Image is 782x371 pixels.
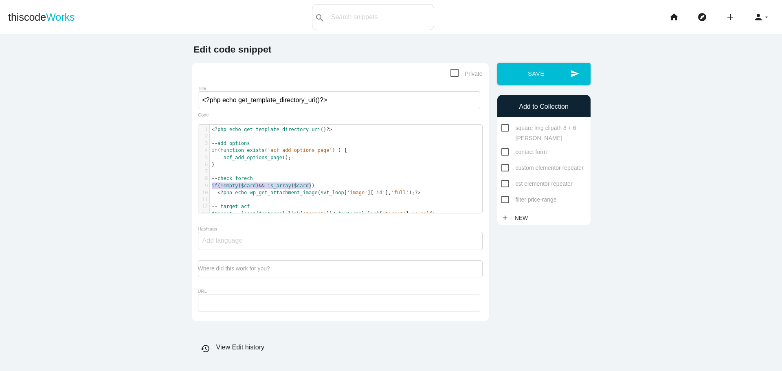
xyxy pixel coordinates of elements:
[294,183,309,189] span: $card
[212,190,421,195] span: ( [ ][ ], );
[382,211,406,217] span: 'target'
[212,211,233,217] span: $target
[198,168,209,175] div: 7
[235,190,247,195] span: echo
[303,211,327,217] span: 'target'
[198,182,209,189] div: 9
[220,204,238,209] span: target
[198,196,209,203] div: 11
[347,190,368,195] span: 'image'
[212,147,347,153] span: ( ( ) ) {
[198,189,209,196] div: 10
[212,183,315,189] span: ( ( ) ( ))
[198,86,206,91] label: Title
[669,4,679,30] i: home
[220,147,264,153] span: function_exists
[312,4,327,30] button: search
[268,147,332,153] span: 'acf_add_options_page'
[235,211,238,217] span: =
[501,147,547,157] span: contact form
[212,155,291,160] span: ();
[198,175,209,182] div: 8
[198,147,209,154] div: 4
[212,176,217,181] span: --
[501,103,586,110] h6: Add to Collection
[497,63,591,85] button: sendSave
[501,195,557,205] span: filter price-range
[229,127,241,132] span: echo
[235,176,253,181] span: forech
[212,127,332,132] span: ()
[223,190,232,195] span: php
[202,232,251,249] input: Add language
[501,211,532,225] a: addNew
[200,344,210,353] i: history
[570,63,579,85] i: send
[244,127,321,132] span: get_template_directory_uri
[501,163,584,173] span: custom elementor repeater
[212,127,217,132] span: <?
[501,179,573,189] span: cst elementor repeater
[198,133,209,140] div: 2
[193,44,271,55] b: Edit code snippet
[217,190,223,195] span: <?
[321,190,344,195] span: $vt_loop
[725,4,735,30] i: add
[212,211,439,217] span: ( [ ]) [ ] : ;
[229,140,250,146] span: options
[223,155,282,160] span: acf_add_options_page
[373,190,385,195] span: 'id'
[332,211,335,217] span: ?
[415,190,420,195] span: ?>
[241,204,250,209] span: acf
[501,211,509,225] i: add
[315,5,325,31] i: search
[212,183,217,189] span: if
[200,344,489,351] h6: View Edit history
[259,183,264,189] span: &&
[212,162,215,167] span: }
[338,211,379,217] span: $external_link
[241,211,256,217] span: isset
[250,190,317,195] span: wp_get_attachment_image
[198,154,209,161] div: 5
[753,4,763,30] i: person
[241,183,256,189] span: $card
[212,147,217,153] span: if
[268,183,291,189] span: is_array
[326,127,332,132] span: ?>
[198,265,270,272] label: Where did this work for you?
[327,9,434,26] input: Search snippets
[198,161,209,168] div: 6
[198,226,217,231] label: Hashtags
[697,4,707,30] i: explore
[259,211,300,217] span: $external_link
[198,126,209,133] div: 1
[217,176,232,181] span: check
[198,140,209,147] div: 3
[217,127,226,132] span: php
[198,289,207,294] label: URL
[223,183,238,189] span: empty
[198,203,209,210] div: 12
[391,190,409,195] span: 'full'
[217,140,226,146] span: add
[198,211,209,217] div: 13
[415,211,435,217] span: '_self'
[46,11,75,23] span: Works
[501,123,586,133] span: square img clipath 8 + 6 [PERSON_NAME]
[220,183,223,189] span: !
[8,4,75,30] a: thiscodeWorks
[212,140,217,146] span: --
[450,69,483,79] span: Private
[763,4,770,30] i: arrow_drop_down
[212,204,217,209] span: --
[198,112,209,118] label: Code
